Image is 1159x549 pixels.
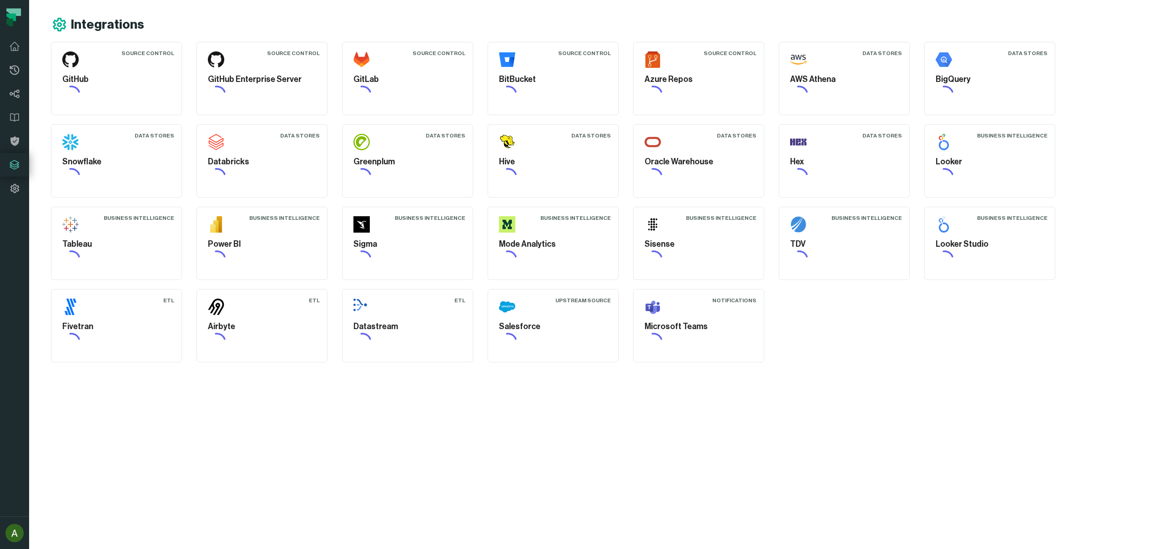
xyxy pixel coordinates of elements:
div: Source Control [558,50,611,57]
div: Upstream Source [555,297,611,304]
img: Databricks [208,134,224,150]
div: Notifications [712,297,756,304]
h5: Mode Analytics [499,238,607,250]
h5: Snowflake [62,156,171,168]
img: Airbyte [208,299,224,315]
img: Power BI [208,216,224,233]
img: Sigma [353,216,370,233]
img: TDV [790,216,806,233]
div: Business Intelligence [540,214,611,222]
img: Mode Analytics [499,216,515,233]
div: Data Stores [862,132,902,139]
div: ETL [163,297,174,304]
h5: Greenplum [353,156,462,168]
div: Data Stores [862,50,902,57]
h1: Integrations [71,17,144,33]
img: Datastream [353,299,370,315]
div: Business Intelligence [686,214,756,222]
img: Snowflake [62,134,79,150]
h5: Microsoft Teams [645,320,753,333]
div: Data Stores [135,132,174,139]
h5: TDV [790,238,898,250]
h5: GitHub [62,73,171,86]
img: Hive [499,134,515,150]
h5: Azure Repos [645,73,753,86]
img: Fivetran [62,299,79,315]
h5: Datastream [353,320,462,333]
img: Azure Repos [645,51,661,68]
div: Business Intelligence [977,214,1048,222]
img: Oracle Warehouse [645,134,661,150]
div: Business Intelligence [249,214,320,222]
img: GitLab [353,51,370,68]
div: Business Intelligence [831,214,902,222]
div: Source Control [704,50,756,57]
div: Data Stores [426,132,465,139]
h5: Oracle Warehouse [645,156,753,168]
div: Data Stores [1008,50,1048,57]
h5: BigQuery [936,73,1044,86]
div: Data Stores [571,132,611,139]
img: Looker [936,134,952,150]
img: GitHub [62,51,79,68]
img: Hex [790,134,806,150]
h5: GitHub Enterprise Server [208,73,316,86]
h5: Hive [499,156,607,168]
div: Source Control [267,50,320,57]
div: Source Control [413,50,465,57]
div: ETL [454,297,465,304]
h5: Looker Studio [936,238,1044,250]
h5: Fivetran [62,320,171,333]
h5: GitLab [353,73,462,86]
div: Business Intelligence [977,132,1048,139]
h5: AWS Athena [790,73,898,86]
h5: Sisense [645,238,753,250]
div: Source Control [121,50,174,57]
h5: Hex [790,156,898,168]
div: Business Intelligence [395,214,465,222]
div: Business Intelligence [104,214,174,222]
div: Data Stores [280,132,320,139]
div: ETL [309,297,320,304]
img: Greenplum [353,134,370,150]
img: Salesforce [499,299,515,315]
img: Sisense [645,216,661,233]
h5: Salesforce [499,320,607,333]
h5: Airbyte [208,320,316,333]
img: BigQuery [936,51,952,68]
div: Data Stores [717,132,756,139]
img: Microsoft Teams [645,299,661,315]
img: Looker Studio [936,216,952,233]
h5: BitBucket [499,73,607,86]
h5: Power BI [208,238,316,250]
img: AWS Athena [790,51,806,68]
h5: Databricks [208,156,316,168]
img: GitHub Enterprise Server [208,51,224,68]
h5: Looker [936,156,1044,168]
img: Tableau [62,216,79,233]
h5: Tableau [62,238,171,250]
img: avatar of Ariel Swissa [5,524,24,542]
img: BitBucket [499,51,515,68]
h5: Sigma [353,238,462,250]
